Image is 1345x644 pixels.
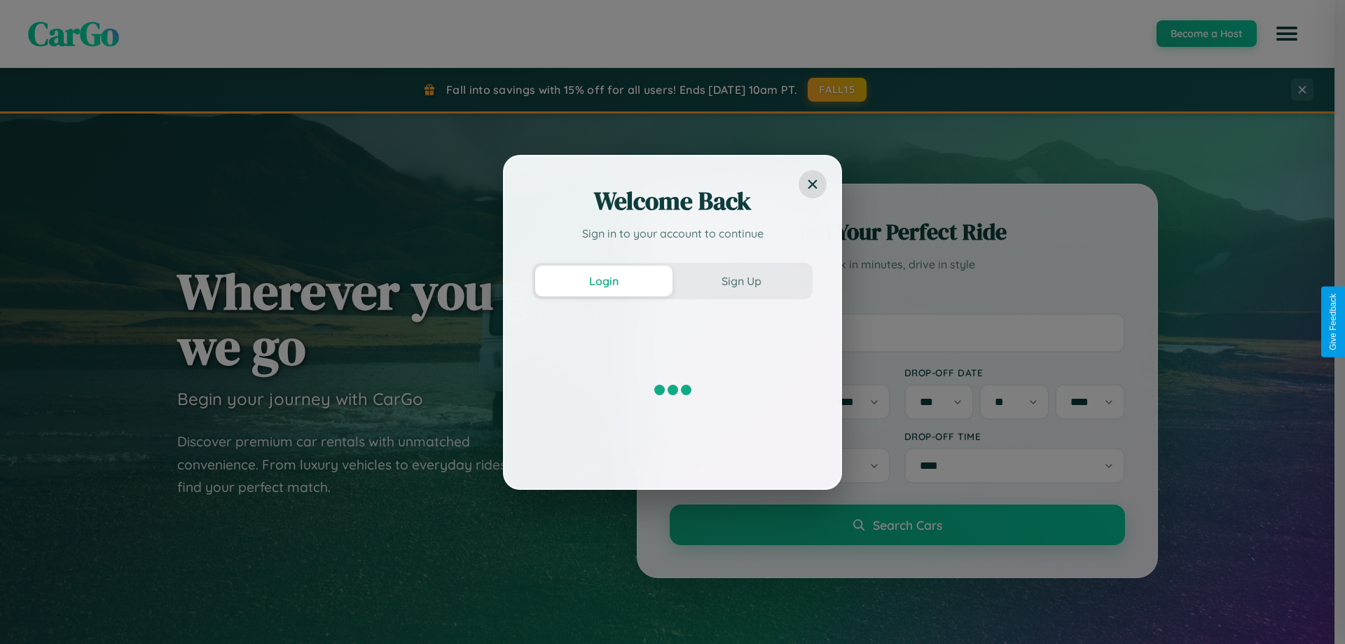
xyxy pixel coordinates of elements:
p: Sign in to your account to continue [532,225,813,242]
div: Give Feedback [1328,294,1338,350]
button: Login [535,266,672,296]
h2: Welcome Back [532,184,813,218]
button: Sign Up [672,266,810,296]
iframe: Intercom live chat [14,596,48,630]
